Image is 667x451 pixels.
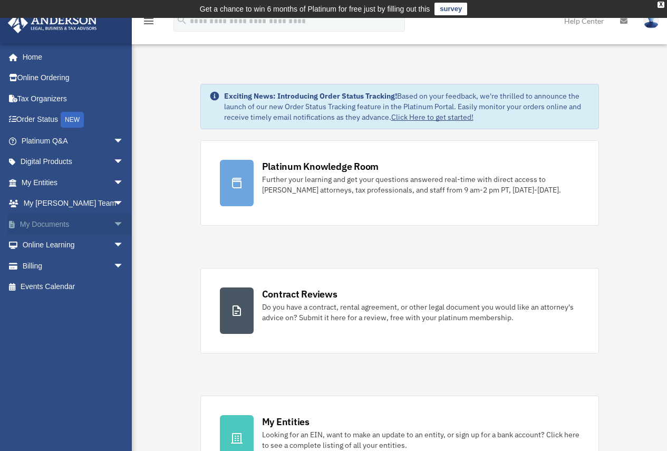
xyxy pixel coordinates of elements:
[7,255,140,276] a: Billingarrow_drop_down
[224,91,397,101] strong: Exciting News: Introducing Order Status Tracking!
[658,2,664,8] div: close
[113,255,134,277] span: arrow_drop_down
[61,112,84,128] div: NEW
[113,130,134,152] span: arrow_drop_down
[7,235,140,256] a: Online Learningarrow_drop_down
[434,3,467,15] a: survey
[7,193,140,214] a: My [PERSON_NAME] Teamarrow_drop_down
[7,46,134,68] a: Home
[643,13,659,28] img: User Pic
[262,415,310,428] div: My Entities
[113,235,134,256] span: arrow_drop_down
[7,214,140,235] a: My Documentsarrow_drop_down
[7,151,140,172] a: Digital Productsarrow_drop_down
[224,91,590,122] div: Based on your feedback, we're thrilled to announce the launch of our new Order Status Tracking fe...
[113,214,134,235] span: arrow_drop_down
[391,112,473,122] a: Click Here to get started!
[7,172,140,193] a: My Entitiesarrow_drop_down
[7,88,140,109] a: Tax Organizers
[7,109,140,131] a: Order StatusNEW
[262,174,579,195] div: Further your learning and get your questions answered real-time with direct access to [PERSON_NAM...
[7,68,140,89] a: Online Ordering
[142,15,155,27] i: menu
[200,268,599,353] a: Contract Reviews Do you have a contract, rental agreement, or other legal document you would like...
[262,160,379,173] div: Platinum Knowledge Room
[200,140,599,226] a: Platinum Knowledge Room Further your learning and get your questions answered real-time with dire...
[200,3,430,15] div: Get a chance to win 6 months of Platinum for free just by filling out this
[7,130,140,151] a: Platinum Q&Aarrow_drop_down
[7,276,140,298] a: Events Calendar
[113,193,134,215] span: arrow_drop_down
[262,302,579,323] div: Do you have a contract, rental agreement, or other legal document you would like an attorney's ad...
[5,13,100,33] img: Anderson Advisors Platinum Portal
[262,429,579,450] div: Looking for an EIN, want to make an update to an entity, or sign up for a bank account? Click her...
[176,14,188,26] i: search
[113,172,134,194] span: arrow_drop_down
[113,151,134,173] span: arrow_drop_down
[262,287,337,301] div: Contract Reviews
[142,18,155,27] a: menu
